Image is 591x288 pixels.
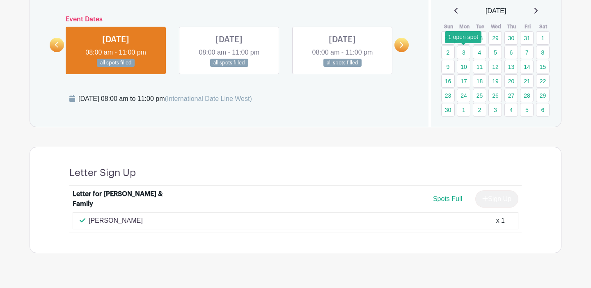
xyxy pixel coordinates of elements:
[457,74,470,88] a: 17
[536,74,550,88] a: 22
[457,46,470,59] a: 3
[504,60,518,73] a: 13
[536,103,550,117] a: 6
[488,103,502,117] a: 3
[504,23,520,31] th: Thu
[445,31,481,43] div: 1 open spot
[520,103,534,117] a: 5
[536,46,550,59] a: 8
[441,31,455,45] a: 26
[64,16,394,23] h6: Event Dates
[441,89,455,102] a: 23
[441,23,457,31] th: Sun
[520,31,534,45] a: 31
[488,23,504,31] th: Wed
[536,23,552,31] th: Sat
[488,74,502,88] a: 19
[457,89,470,102] a: 24
[520,60,534,73] a: 14
[69,167,136,179] h4: Letter Sign Up
[473,103,486,117] a: 2
[441,60,455,73] a: 9
[536,60,550,73] a: 15
[488,60,502,73] a: 12
[520,46,534,59] a: 7
[504,103,518,117] a: 4
[165,95,252,102] span: (International Date Line West)
[520,23,536,31] th: Fri
[536,31,550,45] a: 1
[496,216,505,226] div: x 1
[504,89,518,102] a: 27
[504,31,518,45] a: 30
[520,89,534,102] a: 28
[457,60,470,73] a: 10
[78,94,252,104] div: [DATE] 08:00 am to 11:00 pm
[488,89,502,102] a: 26
[473,89,486,102] a: 25
[473,60,486,73] a: 11
[536,89,550,102] a: 29
[457,103,470,117] a: 1
[504,74,518,88] a: 20
[520,74,534,88] a: 21
[472,23,488,31] th: Tue
[473,46,486,59] a: 4
[456,23,472,31] th: Mon
[441,103,455,117] a: 30
[473,74,486,88] a: 18
[504,46,518,59] a: 6
[433,195,462,202] span: Spots Full
[441,46,455,59] a: 2
[73,189,174,209] div: Letter for [PERSON_NAME] & Family
[488,46,502,59] a: 5
[441,74,455,88] a: 16
[486,6,506,16] span: [DATE]
[89,216,143,226] p: [PERSON_NAME]
[488,31,502,45] a: 29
